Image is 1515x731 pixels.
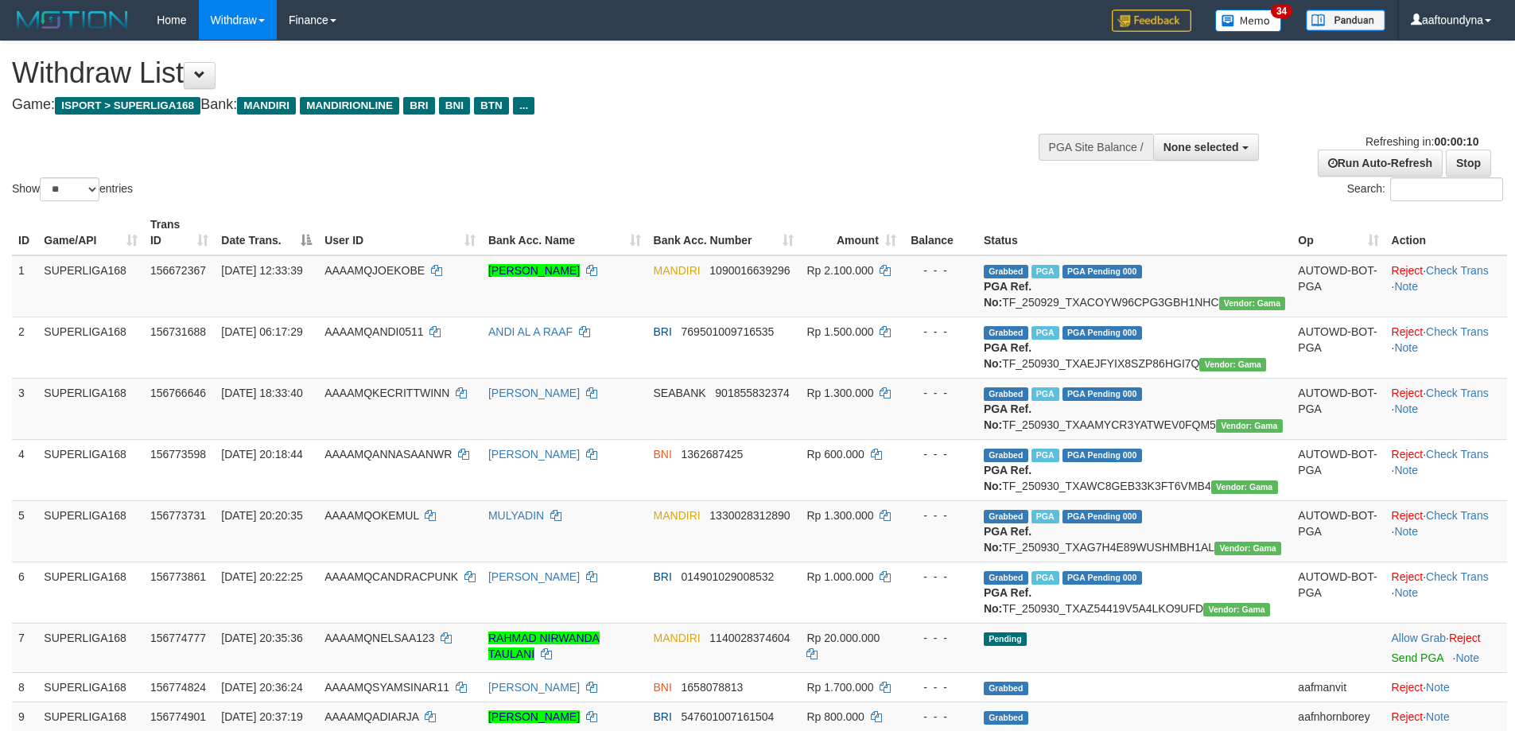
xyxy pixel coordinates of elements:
h4: Game: Bank: [12,97,994,113]
img: panduan.png [1306,10,1385,31]
td: 5 [12,500,37,562]
td: AUTOWD-BOT-PGA [1292,255,1385,317]
a: Reject [1449,632,1481,644]
a: [PERSON_NAME] [488,710,580,723]
td: · · [1385,439,1507,500]
a: [PERSON_NAME] [488,570,580,583]
td: 4 [12,439,37,500]
span: AAAAMQADIARJA [324,710,418,723]
span: [DATE] 06:17:29 [221,325,302,338]
div: - - - [909,679,971,695]
span: Rp 1.000.000 [806,570,873,583]
span: Vendor URL: https://trx31.1velocity.biz [1199,358,1266,371]
span: BRI [403,97,434,115]
span: PGA Pending [1062,326,1142,340]
span: Copy 547601007161504 to clipboard [682,710,775,723]
a: Reject [1392,264,1424,277]
span: AAAAMQJOEKOBE [324,264,425,277]
span: 156774824 [150,681,206,694]
span: Rp 2.100.000 [806,264,873,277]
span: AAAAMQKECRITTWINN [324,387,449,399]
span: [DATE] 20:22:25 [221,570,302,583]
td: SUPERLIGA168 [37,255,144,317]
a: Note [1394,464,1418,476]
span: [DATE] 20:18:44 [221,448,302,461]
span: Marked by aafsoycanthlai [1031,449,1059,462]
a: Note [1394,402,1418,415]
span: Rp 800.000 [806,710,864,723]
span: Rp 1.500.000 [806,325,873,338]
img: MOTION_logo.png [12,8,133,32]
td: · · [1385,317,1507,378]
a: Note [1394,525,1418,538]
a: Send PGA [1392,651,1443,664]
span: Rp 1.700.000 [806,681,873,694]
div: - - - [909,507,971,523]
span: [DATE] 20:37:19 [221,710,302,723]
span: BRI [654,570,672,583]
span: Refreshing in: [1365,135,1478,148]
span: AAAAMQNELSAA123 [324,632,435,644]
a: [PERSON_NAME] [488,681,580,694]
td: TF_250930_TXAG7H4E89WUSHMBH1AL [977,500,1292,562]
a: Reject [1392,448,1424,461]
td: · · [1385,562,1507,623]
span: [DATE] 12:33:39 [221,264,302,277]
span: [DATE] 20:36:24 [221,681,302,694]
a: Reject [1392,570,1424,583]
td: · [1385,672,1507,702]
td: · · [1385,500,1507,562]
span: Marked by aafsengchandara [1031,510,1059,523]
td: TF_250930_TXAEJFYIX8SZP86HGI7Q [977,317,1292,378]
div: PGA Site Balance / [1039,134,1153,161]
th: Bank Acc. Name: activate to sort column ascending [482,210,647,255]
span: Vendor URL: https://trx31.1velocity.biz [1214,542,1281,555]
a: [PERSON_NAME] [488,264,580,277]
a: Stop [1446,150,1491,177]
span: 156774777 [150,632,206,644]
span: Copy 1140028374604 to clipboard [709,632,790,644]
span: Grabbed [984,510,1028,523]
b: PGA Ref. No: [984,464,1031,492]
span: [DATE] 18:33:40 [221,387,302,399]
a: Note [1426,710,1450,723]
th: Trans ID: activate to sort column ascending [144,210,215,255]
td: TF_250930_TXAWC8GEB33K3FT6VMB4 [977,439,1292,500]
td: aafmanvit [1292,672,1385,702]
span: BRI [654,710,672,723]
span: Grabbed [984,387,1028,401]
div: - - - [909,630,971,646]
a: Check Trans [1426,448,1489,461]
th: Date Trans.: activate to sort column descending [215,210,318,255]
a: Allow Grab [1392,632,1446,644]
span: Rp 20.000.000 [806,632,880,644]
th: Op: activate to sort column ascending [1292,210,1385,255]
input: Search: [1390,177,1503,201]
span: BNI [654,681,672,694]
td: SUPERLIGA168 [37,378,144,439]
td: SUPERLIGA168 [37,439,144,500]
td: TF_250930_TXAAMYCR3YATWEV0FQM5 [977,378,1292,439]
td: 1 [12,255,37,317]
td: 9 [12,702,37,731]
td: aafnhornborey [1292,702,1385,731]
th: Status [977,210,1292,255]
td: TF_250930_TXAZ54419V5A4LKO9UFD [977,562,1292,623]
span: PGA Pending [1062,510,1142,523]
span: 156773861 [150,570,206,583]
span: AAAAMQCANDRACPUNK [324,570,458,583]
span: Grabbed [984,711,1028,725]
td: AUTOWD-BOT-PGA [1292,378,1385,439]
b: PGA Ref. No: [984,525,1031,554]
td: SUPERLIGA168 [37,562,144,623]
a: Check Trans [1426,570,1489,583]
span: MANDIRI [237,97,296,115]
td: SUPERLIGA168 [37,317,144,378]
span: Grabbed [984,571,1028,585]
span: Copy 1658078813 to clipboard [682,681,744,694]
div: - - - [909,324,971,340]
th: Balance [903,210,977,255]
td: SUPERLIGA168 [37,672,144,702]
a: Note [1394,341,1418,354]
a: Reject [1392,509,1424,522]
